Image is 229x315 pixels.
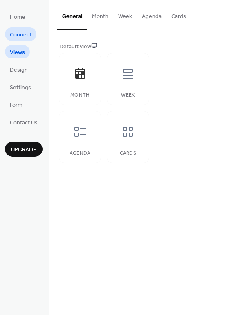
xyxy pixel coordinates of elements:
div: Week [115,92,140,98]
span: Contact Us [10,119,38,127]
button: Upgrade [5,142,43,157]
span: Home [10,13,25,22]
span: Design [10,66,28,74]
a: Home [5,10,30,23]
a: Design [5,63,33,76]
span: Views [10,48,25,57]
span: Connect [10,31,31,39]
div: Cards [115,151,140,156]
div: Agenda [67,151,92,156]
a: Settings [5,80,36,94]
a: Form [5,98,27,111]
div: Default view [59,43,217,51]
span: Form [10,101,22,110]
a: Connect [5,27,36,41]
div: Month [67,92,92,98]
a: Views [5,45,30,59]
span: Upgrade [11,146,36,154]
a: Contact Us [5,115,43,129]
span: Settings [10,83,31,92]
